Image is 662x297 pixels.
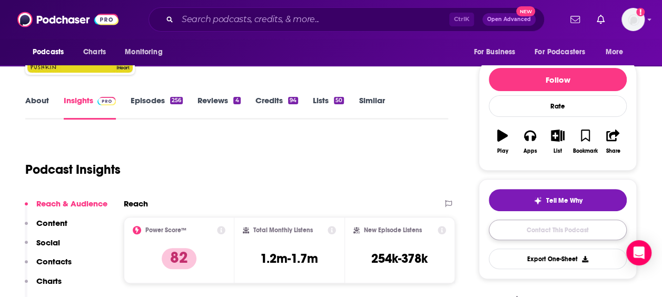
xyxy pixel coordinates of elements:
[489,220,627,240] a: Contact This Podcast
[516,6,535,16] span: New
[466,42,528,62] button: open menu
[25,256,72,276] button: Contacts
[592,11,609,28] a: Show notifications dropdown
[233,97,240,104] div: 4
[36,256,72,266] p: Contacts
[36,276,62,286] p: Charts
[533,196,542,205] img: tell me why sparkle
[145,226,186,234] h2: Power Score™
[25,199,107,218] button: Reach & Audience
[554,148,562,154] div: List
[535,45,585,60] span: For Podcasters
[97,97,116,105] img: Podchaser Pro
[124,199,148,209] h2: Reach
[598,42,637,62] button: open menu
[544,123,571,161] button: List
[528,42,600,62] button: open menu
[117,42,176,62] button: open menu
[33,45,64,60] span: Podcasts
[621,8,645,31] img: User Profile
[489,68,627,91] button: Follow
[64,95,116,120] a: InsightsPodchaser Pro
[76,42,112,62] a: Charts
[566,11,584,28] a: Show notifications dropdown
[599,123,627,161] button: Share
[36,218,67,228] p: Content
[25,237,60,257] button: Social
[606,148,620,154] div: Share
[621,8,645,31] span: Logged in as AtriaBooks
[25,162,121,177] h1: Podcast Insights
[606,45,624,60] span: More
[253,226,313,234] h2: Total Monthly Listens
[489,123,516,161] button: Play
[177,11,449,28] input: Search podcasts, credits, & more...
[546,196,582,205] span: Tell Me Why
[636,8,645,16] svg: Add a profile image
[17,9,118,29] img: Podchaser - Follow, Share and Rate Podcasts
[25,218,67,237] button: Content
[364,226,422,234] h2: New Episode Listens
[516,123,544,161] button: Apps
[489,249,627,269] button: Export One-Sheet
[621,8,645,31] button: Show profile menu
[497,148,508,154] div: Play
[149,7,545,32] div: Search podcasts, credits, & more...
[626,240,651,265] div: Open Intercom Messenger
[170,97,183,104] div: 256
[473,45,515,60] span: For Business
[162,248,196,269] p: 82
[489,189,627,211] button: tell me why sparkleTell Me Why
[36,237,60,247] p: Social
[255,95,298,120] a: Credits94
[571,123,599,161] button: Bookmark
[125,45,162,60] span: Monitoring
[371,251,428,266] h3: 254k-378k
[197,95,240,120] a: Reviews4
[83,45,106,60] span: Charts
[449,13,474,26] span: Ctrl K
[313,95,344,120] a: Lists50
[25,42,77,62] button: open menu
[489,95,627,117] div: Rate
[25,276,62,295] button: Charts
[573,148,598,154] div: Bookmark
[487,17,531,22] span: Open Advanced
[131,95,183,120] a: Episodes256
[523,148,537,154] div: Apps
[36,199,107,209] p: Reach & Audience
[359,95,384,120] a: Similar
[334,97,344,104] div: 50
[288,97,298,104] div: 94
[25,95,49,120] a: About
[260,251,318,266] h3: 1.2m-1.7m
[482,13,536,26] button: Open AdvancedNew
